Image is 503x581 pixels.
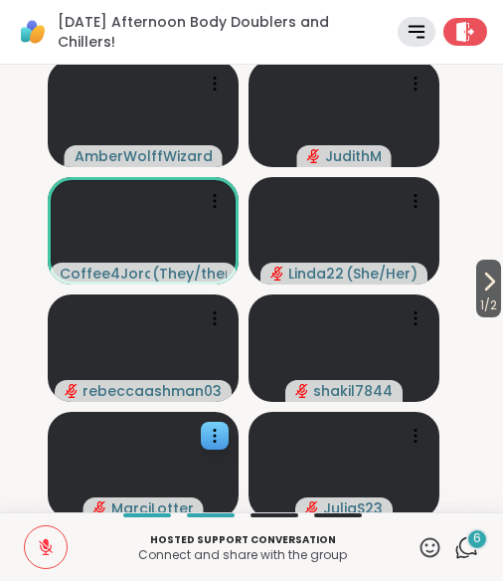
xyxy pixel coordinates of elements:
[58,12,380,52] span: [DATE] Afternoon Body Doublers and Chillers!
[476,293,501,317] span: 1 / 2
[152,264,227,284] span: ( They/them )
[270,267,284,281] span: audio-muted
[476,260,501,317] button: 1/2
[346,264,418,284] span: ( She/Her )
[111,498,194,518] span: MarciLotter
[325,146,382,166] span: JudithM
[16,15,50,49] img: ShareWell Logomark
[305,501,319,515] span: audio-muted
[60,264,150,284] span: Coffee4Jordan
[93,501,107,515] span: audio-muted
[295,384,309,398] span: audio-muted
[75,146,213,166] span: AmberWolffWizard
[473,530,481,547] span: 6
[80,532,406,547] p: Hosted support conversation
[288,264,344,284] span: Linda22
[307,149,321,163] span: audio-muted
[323,498,383,518] span: JuliaS23
[80,547,406,563] p: Connect and share with the group
[83,381,222,401] span: rebeccaashman03
[65,384,79,398] span: audio-muted
[313,381,393,401] span: shakil7844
